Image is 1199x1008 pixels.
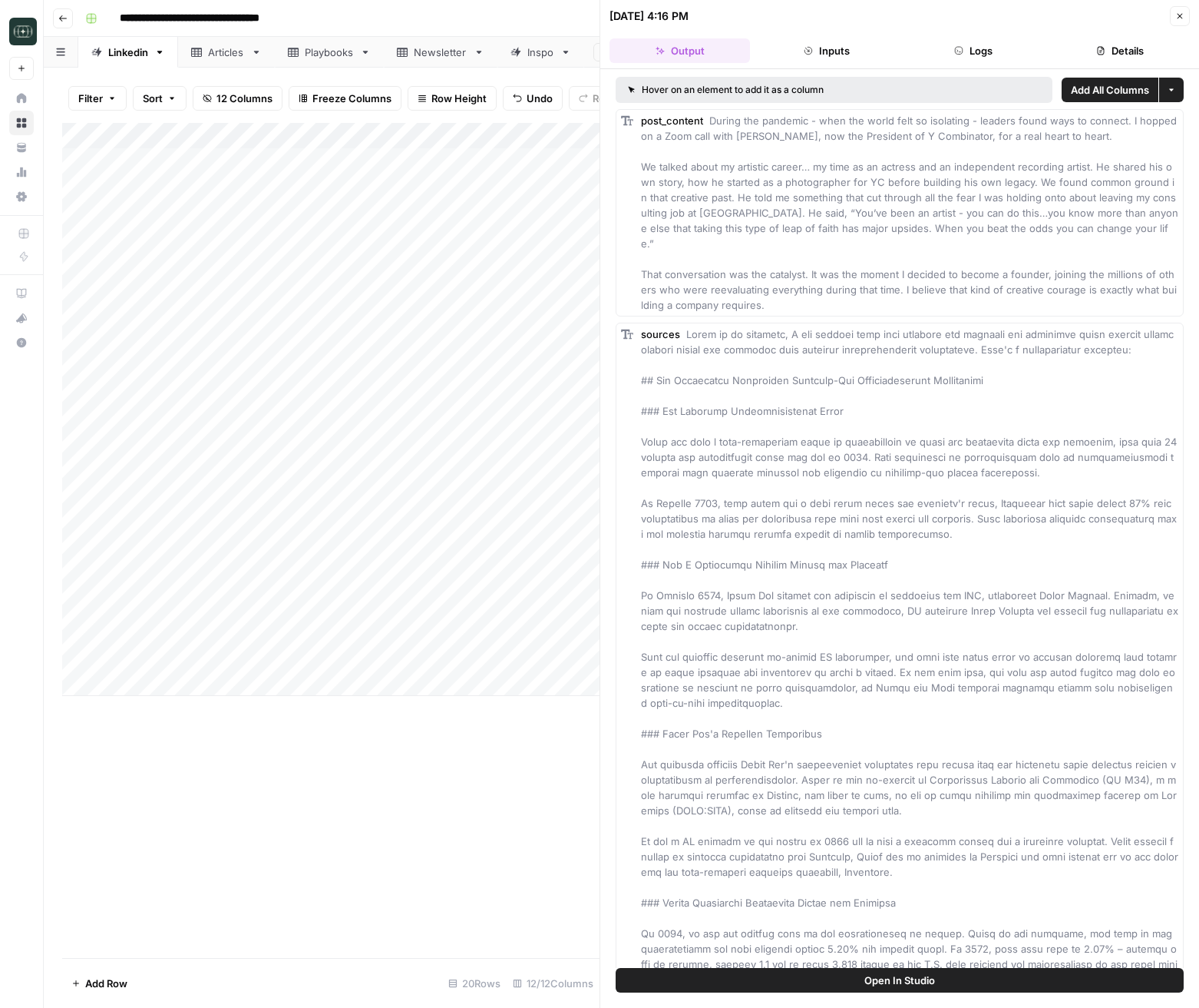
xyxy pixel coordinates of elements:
[9,86,34,111] a: Home
[641,114,703,127] span: post_content
[9,306,34,330] button: What's new?
[497,37,584,68] a: Inspo
[9,111,34,135] a: Browse
[108,45,148,60] div: Linkedin
[9,18,37,45] img: Catalyst Logo
[62,971,137,996] button: Add Row
[384,37,497,68] a: Newsletter
[1049,38,1190,63] button: Details
[431,91,487,106] span: Row Height
[9,281,34,306] a: AirOps Academy
[756,38,897,63] button: Inputs
[178,37,275,68] a: Articles
[9,330,34,355] button: Help + Support
[1071,82,1149,98] span: Add All Columns
[903,38,1043,63] button: Logs
[9,135,34,160] a: Your Data
[289,86,401,111] button: Freeze Columns
[442,971,507,996] div: 20 Rows
[143,91,163,106] span: Sort
[216,91,272,106] span: 12 Columns
[9,12,34,51] button: Workspace: Catalyst
[864,973,935,988] span: Open In Studio
[305,45,354,60] div: Playbooks
[9,160,34,184] a: Usage
[193,86,282,111] button: 12 Columns
[1062,78,1158,102] button: Add All Columns
[641,114,1180,311] span: During the pandemic - when the world felt so isolating - leaders found ways to connect. I hopped ...
[527,45,554,60] div: Inspo
[275,37,384,68] a: Playbooks
[78,91,103,106] span: Filter
[10,307,33,330] div: What's new?
[414,45,467,60] div: Newsletter
[408,86,497,111] button: Row Height
[527,91,553,106] span: Undo
[616,968,1184,993] button: Open In Studio
[641,328,680,340] span: sources
[78,37,178,68] a: Linkedin
[208,45,245,60] div: Articles
[68,86,127,111] button: Filter
[85,976,127,991] span: Add Row
[9,184,34,209] a: Settings
[569,86,627,111] button: Redo
[609,38,750,63] button: Output
[507,971,599,996] div: 12/12 Columns
[628,83,932,97] div: Hover on an element to add it as a column
[503,86,563,111] button: Undo
[609,8,689,24] div: [DATE] 4:16 PM
[133,86,187,111] button: Sort
[312,91,391,106] span: Freeze Columns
